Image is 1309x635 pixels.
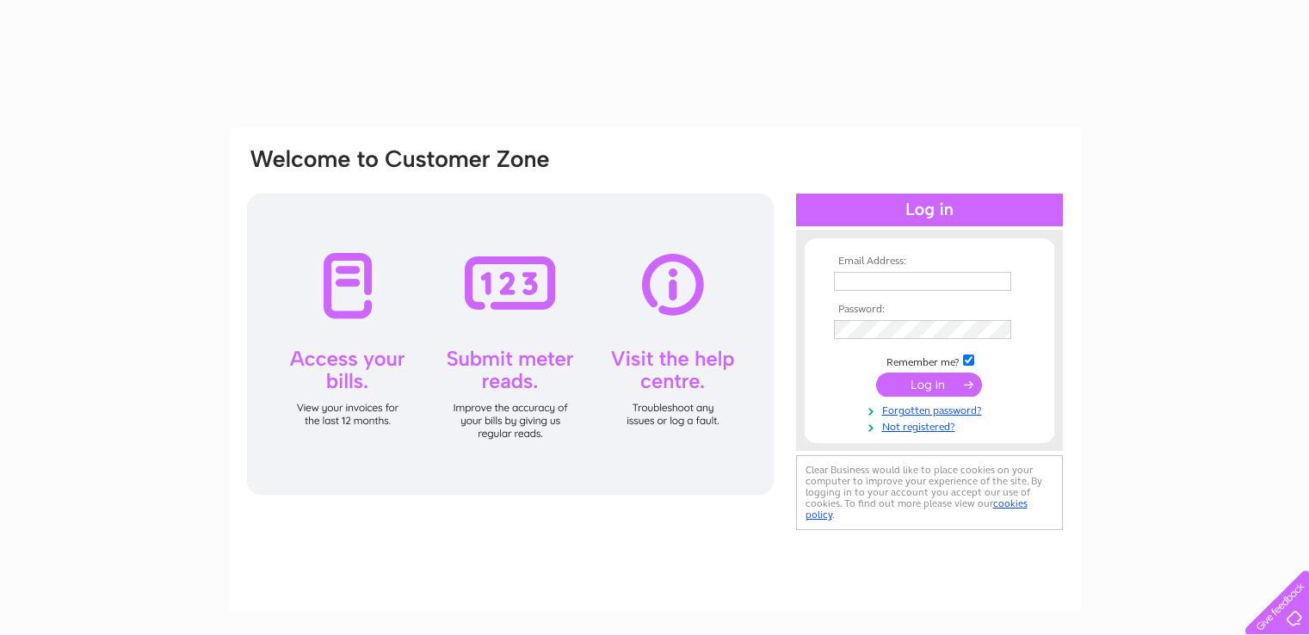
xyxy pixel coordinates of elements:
a: Not registered? [834,417,1029,434]
div: Clear Business would like to place cookies on your computer to improve your experience of the sit... [796,455,1063,530]
input: Submit [876,373,982,397]
th: Password: [830,304,1029,316]
a: cookies policy [806,497,1028,521]
th: Email Address: [830,256,1029,268]
a: Forgotten password? [834,401,1029,417]
td: Remember me? [830,352,1029,369]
